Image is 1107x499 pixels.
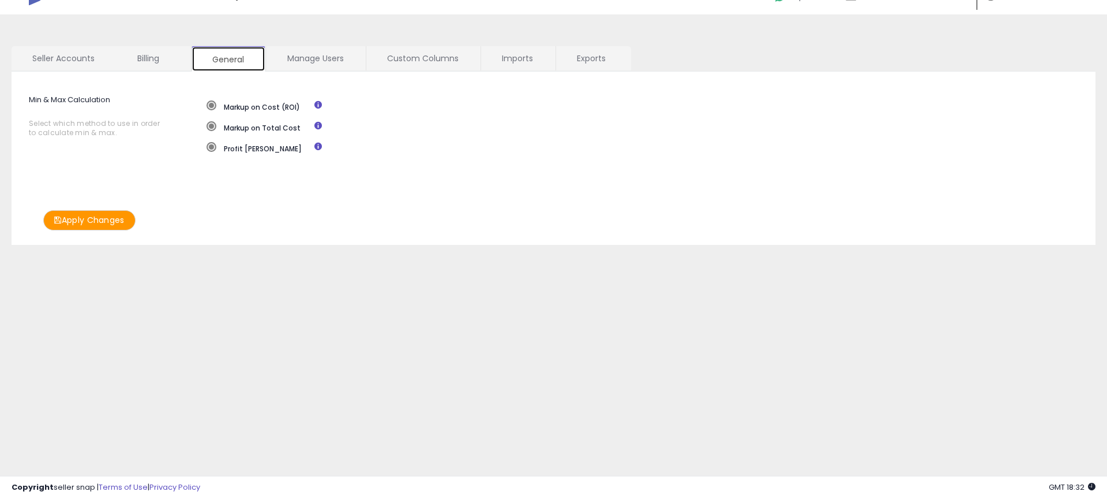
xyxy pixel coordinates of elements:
[12,46,115,70] a: Seller Accounts
[267,46,365,70] a: Manage Users
[192,46,265,72] a: General
[20,95,198,143] label: Min & Max Calculation
[12,482,54,493] strong: Copyright
[366,46,479,70] a: Custom Columns
[481,46,554,70] a: Imports
[29,119,165,137] span: Select which method to use in order to calculate min & max.
[207,142,302,154] label: Profit [PERSON_NAME]
[43,210,136,230] button: Apply Changes
[207,121,301,133] label: Markup on Total Cost
[149,482,200,493] a: Privacy Policy
[12,482,200,493] div: seller snap | |
[207,100,300,112] label: Markup on Cost (ROI)
[117,46,190,70] a: Billing
[99,482,148,493] a: Terms of Use
[1049,482,1095,493] span: 2025-09-9 18:32 GMT
[556,46,630,70] a: Exports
